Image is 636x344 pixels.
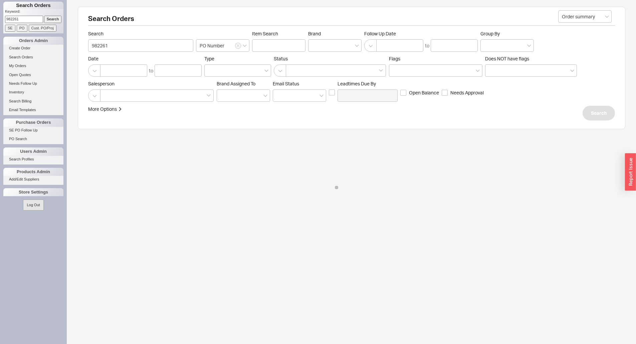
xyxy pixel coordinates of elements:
[558,10,612,23] input: Select...
[3,98,63,105] a: Search Billing
[29,25,56,32] input: Cust. PO/Proj
[3,168,63,176] div: Products Admin
[442,90,448,96] input: Needs Approval
[338,81,398,87] span: Leadtimes Due By
[149,67,153,74] div: to
[23,200,43,211] button: Log Out
[3,127,63,134] a: SE PO Follow Up
[3,135,63,142] a: PO Search
[389,56,400,61] span: Flags
[3,45,63,52] a: Create Order
[527,44,531,47] svg: open menu
[605,15,609,18] svg: open menu
[88,81,214,87] span: Salesperson
[485,56,529,61] span: Does NOT have flags
[88,106,122,112] button: More Options
[400,90,406,96] input: Open Balance
[208,67,213,74] input: Type
[3,147,63,155] div: Users Admin
[88,106,117,112] div: More Options
[263,94,267,97] svg: open menu
[88,31,193,37] span: Search
[3,118,63,126] div: Purchase Orders
[489,67,493,74] input: Does NOT have flags
[3,89,63,96] a: Inventory
[364,31,478,37] span: Follow Up Date
[252,39,305,52] input: Item Search
[88,15,615,26] h2: Search Orders
[5,9,63,16] p: Keyword:
[3,156,63,163] a: Search Profiles
[320,94,324,97] svg: open menu
[3,2,63,9] h1: Search Orders
[88,39,193,52] input: Search
[243,44,247,47] svg: open menu
[3,188,63,196] div: Store Settings
[217,81,255,86] span: Brand Assigned To
[274,56,386,62] span: Status
[583,106,615,120] button: Search
[425,42,429,49] div: to
[252,31,305,37] span: Item Search
[273,81,299,86] span: Em ​ ail Status
[308,31,321,36] span: Brand
[591,109,607,117] span: Search
[3,80,63,87] a: Needs Follow Up
[3,71,63,78] a: Open Quotes
[3,62,63,69] a: My Orders
[204,56,214,61] span: Type
[312,42,316,49] input: Brand
[3,54,63,61] a: Search Orders
[3,106,63,113] a: Email Templates
[393,67,397,74] input: Flags
[450,89,484,96] span: Needs Approval
[17,25,27,32] input: PO
[3,37,63,45] div: Orders Admin
[3,176,63,183] a: Add/Edit Suppliers
[5,25,15,32] input: SE
[9,81,37,85] span: Needs Follow Up
[480,31,500,36] span: Group By
[44,16,62,23] input: Search
[88,56,202,62] span: Date
[409,89,439,96] span: Open Balance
